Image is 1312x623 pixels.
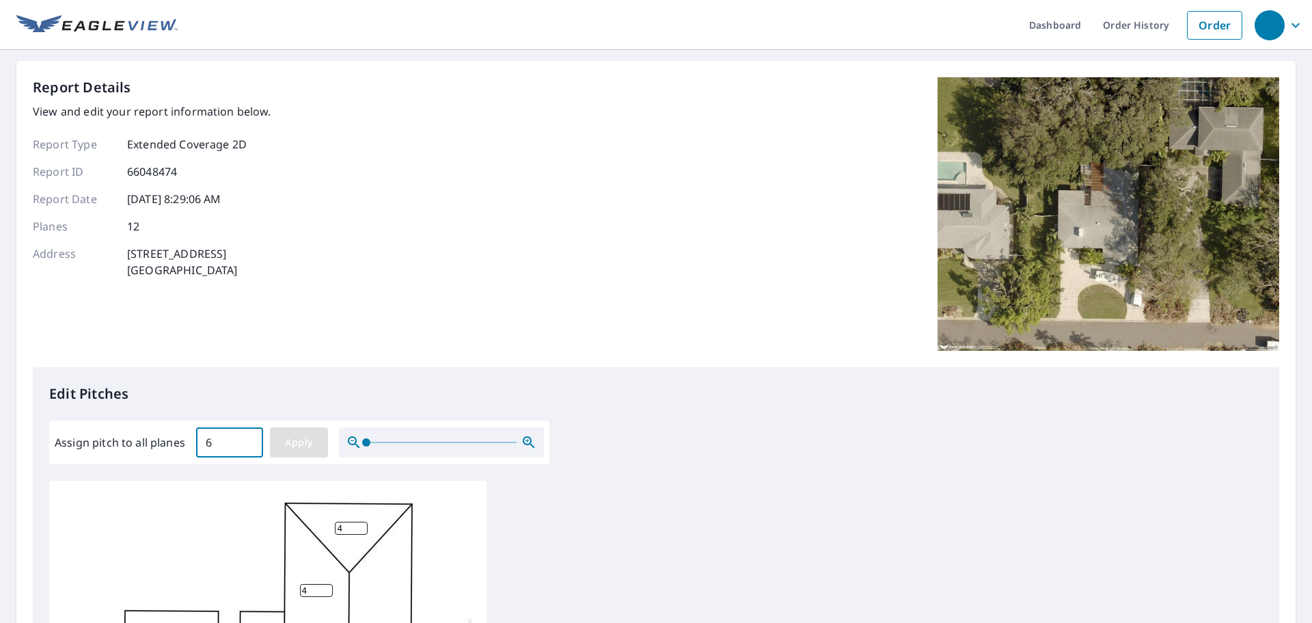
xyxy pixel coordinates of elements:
[33,77,131,98] p: Report Details
[33,136,115,153] p: Report Type
[55,434,185,451] label: Assign pitch to all planes
[1187,11,1242,40] a: Order
[270,427,328,458] button: Apply
[33,163,115,180] p: Report ID
[33,218,115,235] p: Planes
[281,434,317,451] span: Apply
[127,163,177,180] p: 66048474
[49,384,1263,404] p: Edit Pitches
[127,191,221,207] p: [DATE] 8:29:06 AM
[196,423,263,462] input: 00.0
[33,246,115,278] p: Address
[127,218,139,235] p: 12
[16,15,178,36] img: EV Logo
[33,191,115,207] p: Report Date
[127,136,247,153] p: Extended Coverage 2D
[33,103,271,120] p: View and edit your report information below.
[938,77,1279,351] img: Top image
[127,246,238,278] p: [STREET_ADDRESS] [GEOGRAPHIC_DATA]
